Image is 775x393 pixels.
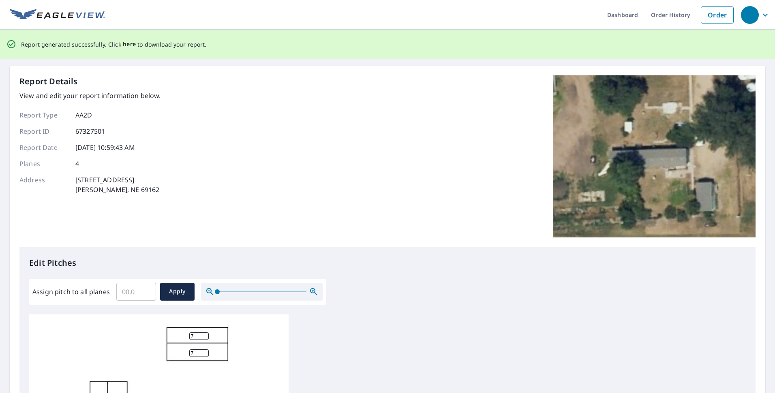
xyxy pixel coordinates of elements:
p: Report ID [19,126,68,136]
p: Address [19,175,68,194]
span: Apply [167,286,188,297]
p: AA2D [75,110,92,120]
p: Planes [19,159,68,169]
p: Report Details [19,75,78,88]
p: View and edit your report information below. [19,91,161,100]
p: Report generated successfully. Click to download your report. [21,39,207,49]
label: Assign pitch to all planes [32,287,110,297]
p: 67327501 [75,126,105,136]
p: Edit Pitches [29,257,746,269]
p: Report Date [19,143,68,152]
button: Apply [160,283,195,301]
p: [DATE] 10:59:43 AM [75,143,135,152]
img: EV Logo [10,9,105,21]
img: Top image [553,75,756,237]
p: 4 [75,159,79,169]
p: Report Type [19,110,68,120]
input: 00.0 [116,280,156,303]
button: here [123,39,136,49]
a: Order [701,6,734,23]
p: [STREET_ADDRESS] [PERSON_NAME], NE 69162 [75,175,159,194]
